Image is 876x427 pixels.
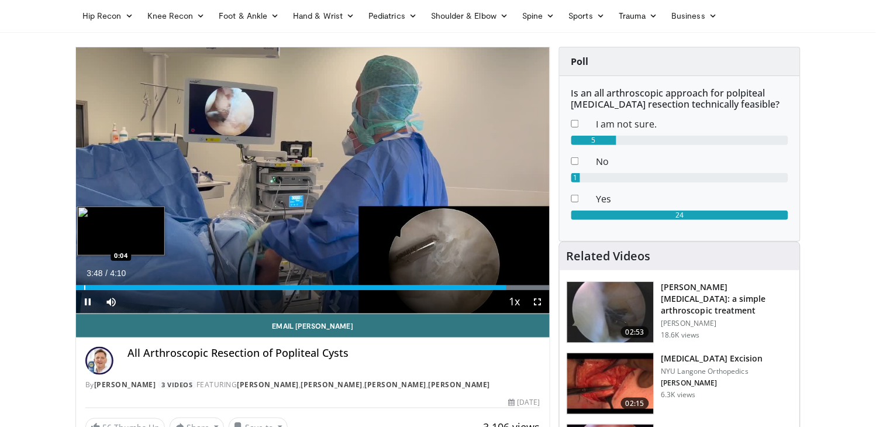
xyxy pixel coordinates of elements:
[567,281,793,343] a: 02:53 [PERSON_NAME] [MEDICAL_DATA]: a simple arthroscopic treatment [PERSON_NAME] 18.6K views
[158,380,196,390] a: 3 Videos
[99,290,123,314] button: Mute
[571,136,616,145] div: 5
[612,4,665,27] a: Trauma
[75,4,140,27] a: Hip Recon
[665,4,725,27] a: Business
[76,47,550,314] video-js: Video Player
[85,347,113,375] img: Avatar
[286,4,361,27] a: Hand & Wrist
[621,326,649,338] span: 02:53
[361,4,424,27] a: Pediatrics
[661,281,793,316] h3: [PERSON_NAME] [MEDICAL_DATA]: a simple arthroscopic treatment
[94,380,156,390] a: [PERSON_NAME]
[429,380,491,390] a: [PERSON_NAME]
[661,353,763,364] h3: [MEDICAL_DATA] Excision
[87,268,102,278] span: 3:48
[503,290,526,314] button: Playback Rate
[508,397,540,408] div: [DATE]
[301,380,363,390] a: [PERSON_NAME]
[76,314,550,338] a: Email [PERSON_NAME]
[621,398,649,409] span: 02:15
[237,380,299,390] a: [PERSON_NAME]
[661,330,700,340] p: 18.6K views
[661,367,763,376] p: NYU Langone Orthopedics
[424,4,515,27] a: Shoulder & Elbow
[212,4,287,27] a: Foot & Ankle
[571,211,788,220] div: 24
[588,117,797,131] dd: I am not sure.
[562,4,612,27] a: Sports
[567,249,651,263] h4: Related Videos
[77,206,165,256] img: image.jpeg
[85,380,540,390] div: By FEATURING , , ,
[588,192,797,206] dd: Yes
[571,173,580,182] div: 1
[110,268,126,278] span: 4:10
[567,353,793,415] a: 02:15 [MEDICAL_DATA] Excision NYU Langone Orthopedics [PERSON_NAME] 6.3K views
[661,378,763,388] p: [PERSON_NAME]
[661,319,793,328] p: [PERSON_NAME]
[661,390,696,400] p: 6.3K views
[515,4,561,27] a: Spine
[567,282,654,343] img: MGngRNnbuHoiqTJH4xMDoxOjBrO-I4W8_14.150x105_q85_crop-smart_upscale.jpg
[588,154,797,168] dd: No
[365,380,427,390] a: [PERSON_NAME]
[105,268,108,278] span: /
[571,55,589,68] strong: Poll
[140,4,212,27] a: Knee Recon
[127,347,540,360] h4: All Arthroscopic Resection of Popliteal Cysts
[76,285,550,290] div: Progress Bar
[571,88,788,110] h6: Is an all arthroscopic approach for polpiteal [MEDICAL_DATA] resection technically feasible?
[567,353,654,414] img: PE3O6Z9ojHeNSk7H4xMDoxOmdtO40mAx.150x105_q85_crop-smart_upscale.jpg
[76,290,99,314] button: Pause
[526,290,550,314] button: Fullscreen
